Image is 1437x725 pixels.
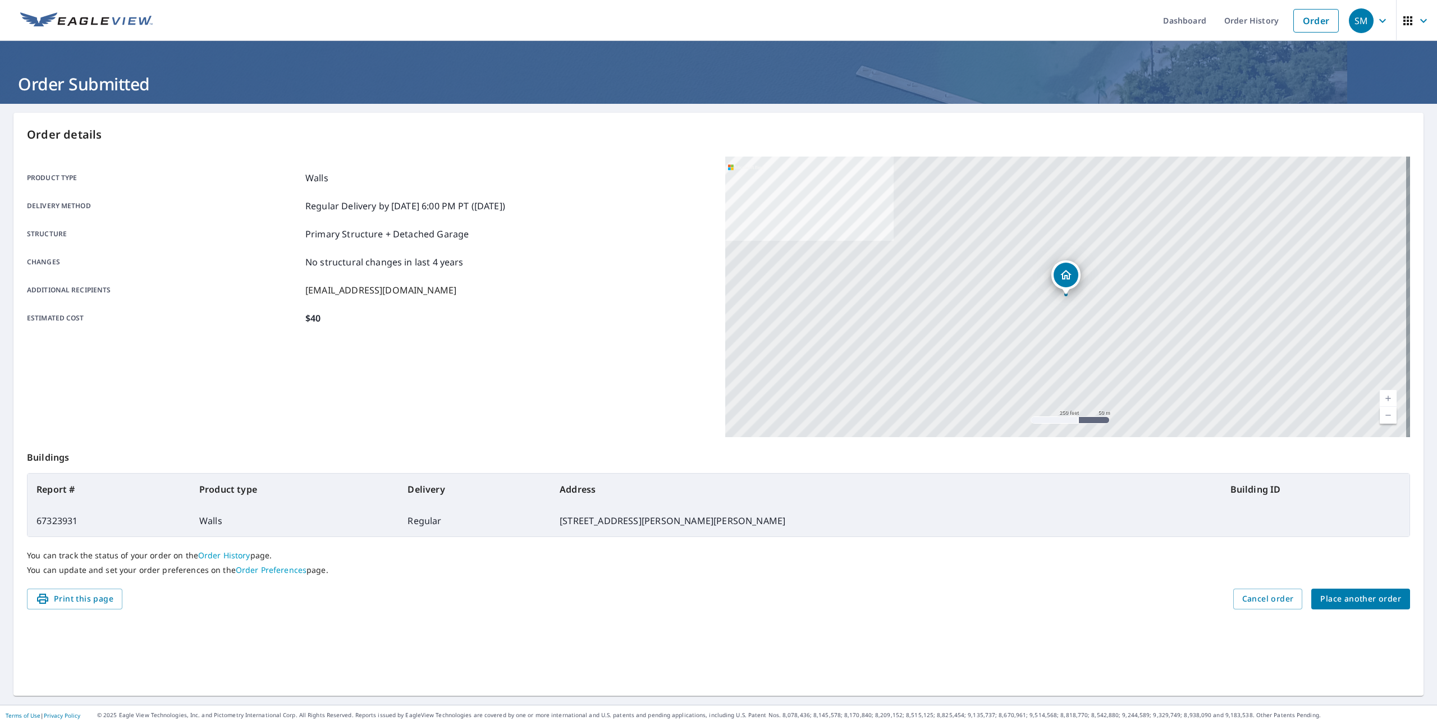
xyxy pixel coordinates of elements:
[198,550,250,561] a: Order History
[27,126,1410,143] p: Order details
[1380,407,1397,424] a: Current Level 17, Zoom Out
[1051,260,1081,295] div: Dropped pin, building 1, Residential property, 117 Marvin Rd Elkins Park, PA 19027
[305,255,464,269] p: No structural changes in last 4 years
[20,12,153,29] img: EV Logo
[28,474,190,505] th: Report #
[190,505,399,536] td: Walls
[190,474,399,505] th: Product type
[27,550,1410,561] p: You can track the status of your order on the page.
[27,199,301,213] p: Delivery method
[27,255,301,269] p: Changes
[27,589,122,609] button: Print this page
[27,565,1410,575] p: You can update and set your order preferences on the page.
[305,283,456,297] p: [EMAIL_ADDRESS][DOMAIN_NAME]
[27,283,301,297] p: Additional recipients
[1242,592,1294,606] span: Cancel order
[28,505,190,536] td: 67323931
[1380,390,1397,407] a: Current Level 17, Zoom In
[399,474,551,505] th: Delivery
[305,227,469,241] p: Primary Structure + Detached Garage
[97,711,1431,719] p: © 2025 Eagle View Technologies, Inc. and Pictometry International Corp. All Rights Reserved. Repo...
[551,474,1221,505] th: Address
[236,565,306,575] a: Order Preferences
[305,311,321,325] p: $40
[551,505,1221,536] td: [STREET_ADDRESS][PERSON_NAME][PERSON_NAME]
[1311,589,1410,609] button: Place another order
[1349,8,1374,33] div: SM
[399,505,551,536] td: Regular
[27,227,301,241] p: Structure
[1233,589,1303,609] button: Cancel order
[1221,474,1409,505] th: Building ID
[36,592,113,606] span: Print this page
[1293,9,1339,33] a: Order
[27,311,301,325] p: Estimated cost
[6,712,40,719] a: Terms of Use
[1320,592,1401,606] span: Place another order
[27,437,1410,473] p: Buildings
[305,199,505,213] p: Regular Delivery by [DATE] 6:00 PM PT ([DATE])
[305,171,328,185] p: Walls
[6,712,80,719] p: |
[44,712,80,719] a: Privacy Policy
[13,72,1424,95] h1: Order Submitted
[27,171,301,185] p: Product type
